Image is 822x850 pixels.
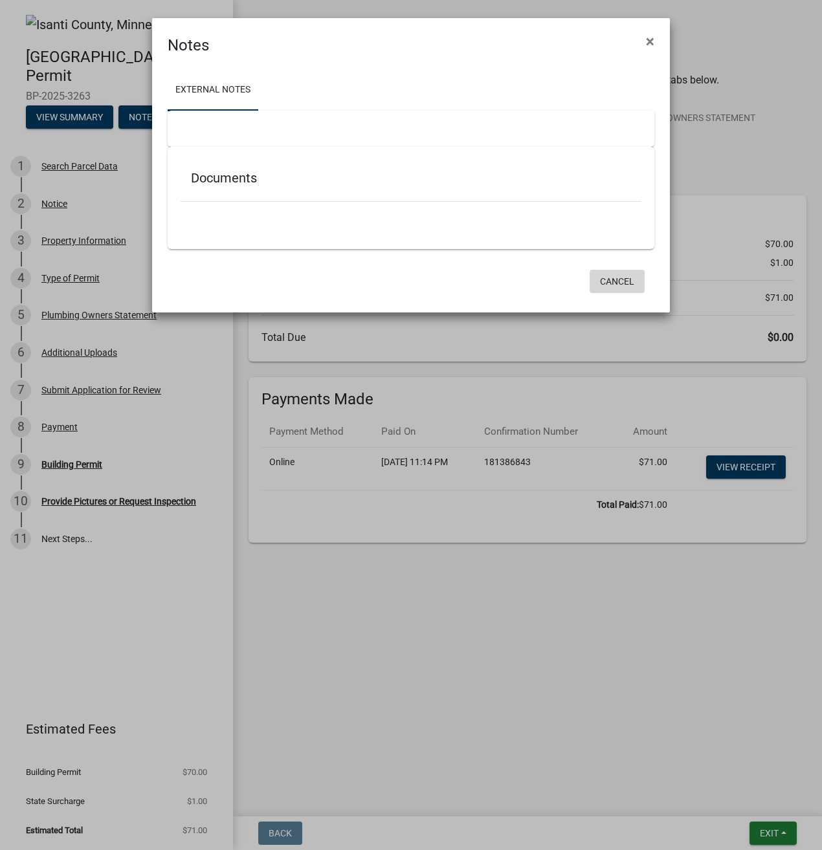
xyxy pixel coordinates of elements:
h5: Documents [191,170,631,186]
h4: Notes [168,34,209,57]
span: × [646,32,654,50]
button: Cancel [590,270,645,293]
button: Close [636,23,665,60]
a: External Notes [168,70,258,111]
